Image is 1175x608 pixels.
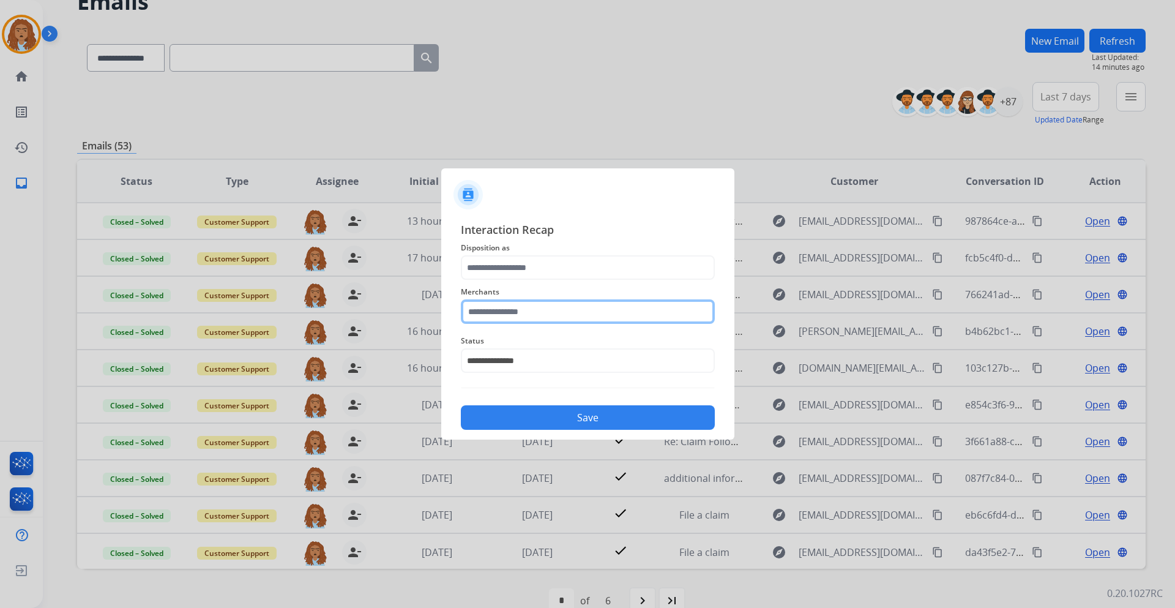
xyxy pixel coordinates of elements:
span: Disposition as [461,241,715,255]
span: Interaction Recap [461,221,715,241]
img: contactIcon [453,180,483,209]
img: contact-recap-line.svg [461,388,715,388]
button: Save [461,405,715,430]
span: Merchants [461,285,715,299]
p: 0.20.1027RC [1107,586,1163,601]
span: Status [461,334,715,348]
